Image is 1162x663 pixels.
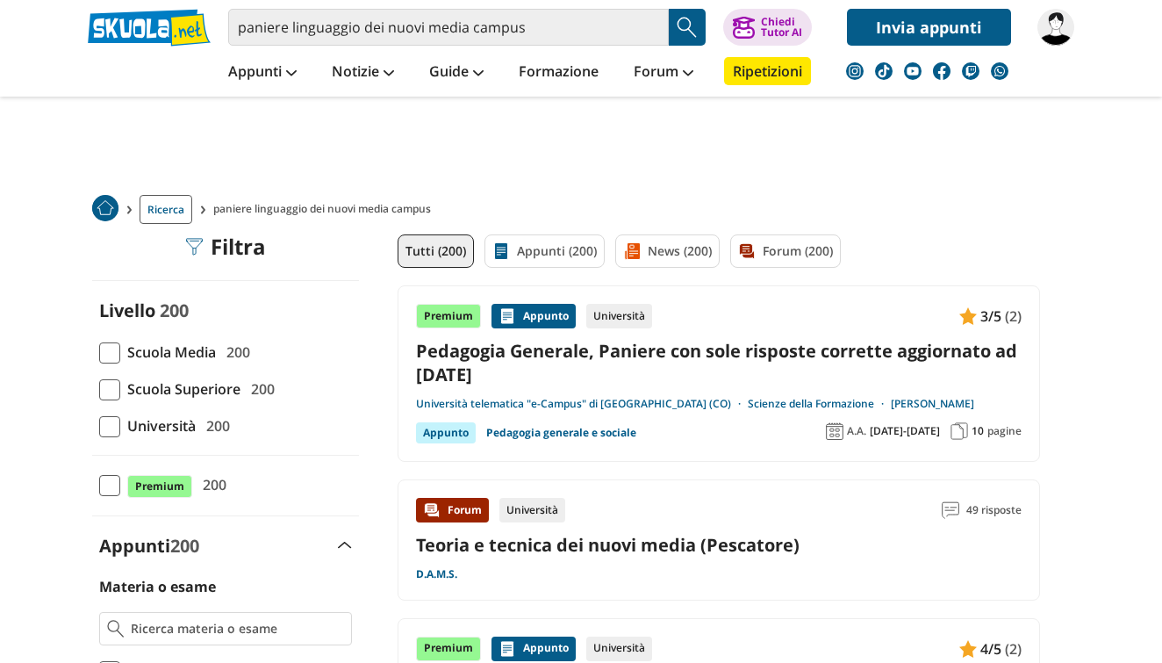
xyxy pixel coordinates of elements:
[933,62,950,80] img: facebook
[980,305,1001,328] span: 3/5
[120,414,196,437] span: Università
[492,242,510,260] img: Appunti filtro contenuto
[669,9,706,46] button: Search Button
[99,534,199,558] label: Appunti
[486,422,636,443] a: Pedagogia generale e sociale
[425,57,488,89] a: Guide
[120,341,216,364] span: Scuola Media
[120,378,240,400] span: Scuola Superiore
[213,195,438,224] span: paniere linguaggio dei nuovi media campus
[966,498,1022,522] span: 49 risposte
[398,234,474,268] a: Tutti (200)
[327,57,398,89] a: Notizie
[131,620,344,638] input: Ricerca materia o esame
[196,473,226,496] span: 200
[972,424,984,438] span: 10
[875,62,893,80] img: tiktok
[674,14,700,40] img: Cerca appunti, riassunti o versioni
[846,62,864,80] img: instagram
[950,422,968,440] img: Pagine
[748,397,891,411] a: Scienze della Formazione
[491,637,576,661] div: Appunto
[186,238,204,256] img: Filtra filtri mobile
[92,195,118,224] a: Home
[1037,9,1074,46] img: Aledaphne98
[416,498,489,522] div: Forum
[491,304,576,328] div: Appunto
[338,542,352,549] img: Apri e chiudi sezione
[224,57,301,89] a: Appunti
[499,498,565,522] div: Università
[99,577,216,596] label: Materia o esame
[514,57,603,89] a: Formazione
[629,57,698,89] a: Forum
[416,567,457,581] a: D.A.M.S.
[499,307,516,325] img: Appunti contenuto
[127,475,192,498] span: Premium
[219,341,250,364] span: 200
[987,424,1022,438] span: pagine
[199,414,230,437] span: 200
[186,234,266,259] div: Filtra
[423,501,441,519] img: Forum contenuto
[416,637,481,661] div: Premium
[160,299,189,322] span: 200
[724,57,811,85] a: Ripetizioni
[959,640,977,658] img: Appunti contenuto
[962,62,979,80] img: twitch
[761,17,802,38] div: Chiedi Tutor AI
[586,637,652,661] div: Università
[228,9,669,46] input: Cerca appunti, riassunti o versioni
[416,339,1022,386] a: Pedagogia Generale, Paniere con sole risposte corrette aggiornato ad [DATE]
[416,304,481,328] div: Premium
[723,9,812,46] button: ChiediTutor AI
[870,424,940,438] span: [DATE]-[DATE]
[904,62,922,80] img: youtube
[244,378,275,400] span: 200
[991,62,1008,80] img: WhatsApp
[738,242,756,260] img: Forum filtro contenuto
[416,397,748,411] a: Università telematica "e-Campus" di [GEOGRAPHIC_DATA] (CO)
[499,640,516,658] img: Appunti contenuto
[847,9,1011,46] a: Invia appunti
[847,424,866,438] span: A.A.
[615,234,720,268] a: News (200)
[99,299,155,322] label: Livello
[980,638,1001,660] span: 4/5
[586,304,652,328] div: Università
[826,422,843,440] img: Anno accademico
[92,195,118,221] img: Home
[170,534,199,558] span: 200
[107,620,124,638] img: Ricerca materia o esame
[730,234,841,268] a: Forum (200)
[959,307,977,325] img: Appunti contenuto
[484,234,605,268] a: Appunti (200)
[416,533,800,557] a: Teoria e tecnica dei nuovi media (Pescatore)
[416,422,476,443] div: Appunto
[1005,305,1022,328] span: (2)
[942,501,959,519] img: Commenti lettura
[140,195,192,224] a: Ricerca
[623,242,641,260] img: News filtro contenuto
[891,397,974,411] a: [PERSON_NAME]
[1005,638,1022,660] span: (2)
